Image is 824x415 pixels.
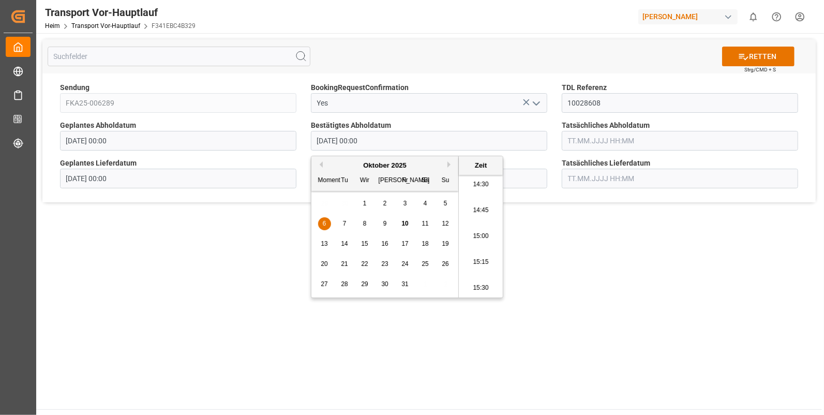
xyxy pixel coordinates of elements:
[363,200,367,207] span: 1
[419,197,432,210] div: Wählen Sie Samstag, 4. Oktober 2025
[401,260,408,268] span: 24
[311,83,409,92] font: BookingRequestConfirmation
[341,240,348,247] span: 14
[379,197,392,210] div: Wählen Donnerstag, 2. Oktober 2025
[422,220,428,227] span: 11
[317,161,323,168] button: Vormonat
[439,238,452,250] div: Wählen Sonntag, 19. Oktober 2025
[399,238,412,250] div: Wählen Freitag, 17. Oktober 2025
[401,240,408,247] span: 17
[424,200,427,207] span: 4
[338,258,351,271] div: Wählen Dienstag, 21. Oktober 2025
[722,47,795,66] button: RETTEN
[742,5,765,28] button: 0 neue Benachrichtigungen anzeigen
[447,161,454,168] button: Nächster Monat
[318,238,331,250] div: Wählen Sie Montag, 13. Oktober 2025
[383,220,387,227] span: 9
[71,22,140,29] a: Transport Vor-Hauptlauf
[419,258,432,271] div: Wählen Sie Samstag, 25. Oktober 2025
[419,238,432,250] div: Wählen Sie Samstag, 18. Oktober 2025
[749,51,776,62] font: RETTEN
[358,278,371,291] div: Wählen Mittwoch, 29. Oktober 2025
[60,83,89,92] font: Sendung
[379,174,392,187] div: [PERSON_NAME]
[338,238,351,250] div: Wählen Dienstag, 14. Oktober 2025
[562,169,798,188] input: TT.MM.JJJJ HH:MM
[744,66,776,73] span: Strg/CMD + S
[459,249,503,275] li: 15:15
[318,278,331,291] div: Wählen Sie Montag, 27. Oktober 2025
[60,159,137,167] font: Geplantes Lieferdatum
[422,240,428,247] span: 18
[318,217,331,230] div: Wählen Sie Montag, 6. Oktober 2025
[422,260,428,268] span: 25
[638,7,742,26] button: [PERSON_NAME]
[439,258,452,271] div: Wählen Sonntag, 26. Oktober 2025
[311,131,547,151] input: TT. MM.JJJJ HH:MM
[383,200,387,207] span: 2
[401,220,408,227] span: 10
[439,217,452,230] div: Wählen Sie Sonntag, 12. Oktober 2025
[442,260,448,268] span: 26
[381,240,388,247] span: 16
[562,83,607,92] font: TDL Referenz
[399,174,412,187] div: Fr
[459,198,503,224] li: 14:45
[419,174,432,187] div: Sa
[48,47,310,66] input: Suchfelder
[381,260,388,268] span: 23
[442,220,448,227] span: 12
[60,169,296,188] input: TT.MM.JJJJ HH:MM
[379,238,392,250] div: Wählen Donnerstag, 16. Oktober 2025
[341,260,348,268] span: 21
[323,220,326,227] span: 6
[399,197,412,210] div: Wählen Freitag, 3. Oktober 2025
[419,217,432,230] div: Wählen Sie Samstag, 11. Oktober 2025
[358,258,371,271] div: Wählen Sie Mittwoch, 22. Oktober 2025
[459,172,503,198] li: 14:30
[338,278,351,291] div: Wählen Dienstag, 28. Oktober 2025
[318,258,331,271] div: Wählen Sie Montag, 20. Oktober 2025
[361,280,368,288] span: 29
[562,159,650,167] font: Tatsächliches Lieferdatum
[314,194,456,294] div: Monat 2025-10
[358,238,371,250] div: Wählen Sie Mittwoch, 15. Oktober 2025
[321,260,327,268] span: 20
[311,121,391,129] font: Bestätigtes Abholdatum
[444,200,447,207] span: 5
[45,22,60,29] a: Heim
[461,160,500,171] div: Zeit
[562,121,650,129] font: Tatsächliches Abholdatum
[439,197,452,210] div: Wählen Sonntag, 5. Oktober 2025
[363,220,367,227] span: 8
[399,217,412,230] div: Wählen Freitag, 10. Oktober 2025
[341,280,348,288] span: 28
[45,5,196,20] div: Transport Vor-Hauptlauf
[358,174,371,187] div: Wir
[311,160,458,171] div: Oktober 2025
[358,217,371,230] div: Wählen Sie Mittwoch, 8. Oktober 2025
[403,200,407,207] span: 3
[318,174,331,187] div: Moment
[459,224,503,249] li: 15:00
[401,280,408,288] span: 31
[60,121,136,129] font: Geplantes Abholdatum
[399,258,412,271] div: Wählen Freitag, 24. Oktober 2025
[321,280,327,288] span: 27
[381,280,388,288] span: 30
[343,220,347,227] span: 7
[442,240,448,247] span: 19
[379,278,392,291] div: Wählen Donnerstag, 30. Oktober 2025
[528,95,544,111] button: Menü öffnen
[562,131,798,151] input: TT.MM.JJJJ HH:MM
[439,174,452,187] div: Su
[338,217,351,230] div: Wählen Dienstag, 7. Oktober 2025
[765,5,788,28] button: Hilfe-Center
[642,11,698,22] font: [PERSON_NAME]
[321,240,327,247] span: 13
[361,260,368,268] span: 22
[379,258,392,271] div: Wählen Donnerstag, 23. Oktober 2025
[459,275,503,301] li: 15:30
[60,131,296,151] input: TT.MM.JJJJ HH:MM
[358,197,371,210] div: Wählen Mittwoch, 1. Oktober 2025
